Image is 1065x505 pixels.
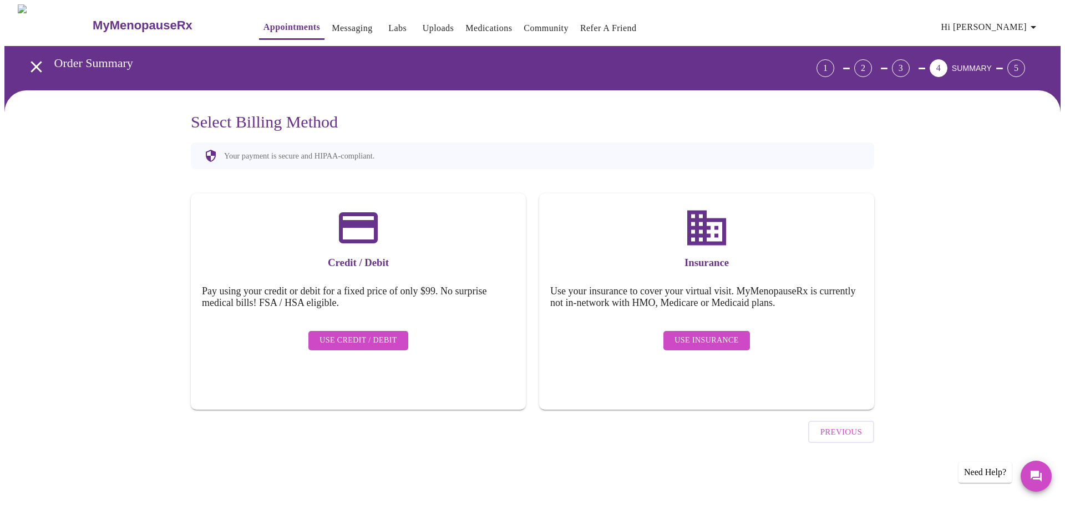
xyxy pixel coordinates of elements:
[224,151,374,161] p: Your payment is secure and HIPAA-compliant.
[958,462,1012,483] div: Need Help?
[308,331,408,350] button: Use Credit / Debit
[580,21,637,36] a: Refer a Friend
[952,64,992,73] span: SUMMARY
[524,21,569,36] a: Community
[930,59,947,77] div: 4
[1021,461,1052,492] button: Messages
[1007,59,1025,77] div: 5
[576,17,641,39] button: Refer a Friend
[92,6,237,45] a: MyMenopauseRx
[663,331,749,350] button: Use Insurance
[191,113,874,131] h3: Select Billing Method
[93,18,192,33] h3: MyMenopauseRx
[550,257,863,269] h3: Insurance
[519,17,573,39] button: Community
[319,334,397,348] span: Use Credit / Debit
[808,421,874,443] button: Previous
[941,19,1040,35] span: Hi [PERSON_NAME]
[937,16,1044,38] button: Hi [PERSON_NAME]
[816,59,834,77] div: 1
[465,21,512,36] a: Medications
[20,50,53,83] button: open drawer
[202,257,515,269] h3: Credit / Debit
[892,59,910,77] div: 3
[259,16,324,40] button: Appointments
[674,334,738,348] span: Use Insurance
[418,17,459,39] button: Uploads
[854,59,872,77] div: 2
[332,21,372,36] a: Messaging
[423,21,454,36] a: Uploads
[461,17,516,39] button: Medications
[388,21,407,36] a: Labs
[54,56,755,70] h3: Order Summary
[202,285,515,309] h5: Pay using your credit or debit for a fixed price of only $99. No surprise medical bills! FSA / HS...
[550,285,863,309] h5: Use your insurance to cover your virtual visit. MyMenopauseRx is currently not in-network with HM...
[18,4,92,46] img: MyMenopauseRx Logo
[263,19,320,35] a: Appointments
[327,17,377,39] button: Messaging
[380,17,415,39] button: Labs
[820,425,862,439] span: Previous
